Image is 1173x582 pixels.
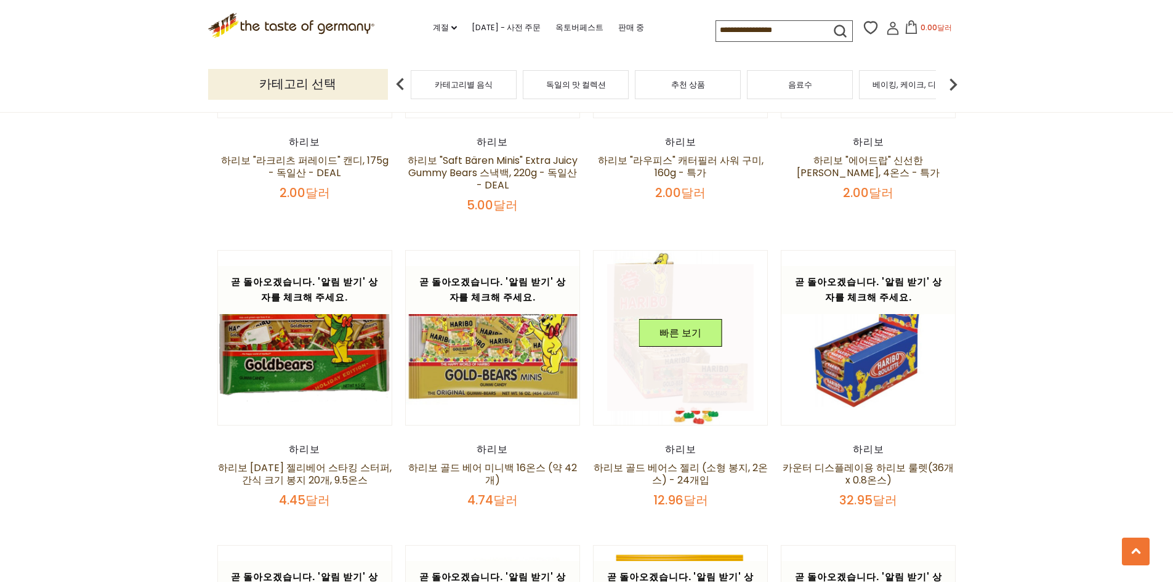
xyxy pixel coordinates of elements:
font: 0.00달러 [921,22,952,33]
font: 음료수 [788,79,812,91]
a: 계절 [433,21,457,34]
font: 계절 [433,22,449,33]
a: 베이킹, 케이크, 디저트 [873,80,952,89]
font: 빠른 보기 [659,326,701,340]
a: 하리보 [DATE] 젤리베어 스타킹 스터퍼, 간식 크기 봉지 20개, 9.5온스 [218,461,392,487]
font: 2.00달러 [655,184,706,201]
font: 2.00달러 [843,184,893,201]
font: 32.95달러 [839,491,897,509]
font: 4.45달러 [279,491,330,509]
font: 판매 중 [618,22,644,33]
img: 이전 화살표 [388,72,413,97]
font: 2.00달러 [280,184,330,201]
img: 다음 화살표 [941,72,965,97]
a: 카운터 디스플레이용 하리보 룰렛(36개 x 0.8온스) [783,461,954,487]
a: 판매 중 [618,21,644,34]
font: 하리보 [853,442,884,456]
font: 하리보 [665,135,696,149]
font: 하리보 [477,135,508,149]
img: 하리보 [406,251,580,425]
a: [DATE] - 사전 주문 [472,21,541,34]
a: 하리보 "에어드랍" 신선한 [PERSON_NAME], 4온스 - 특가 [797,153,940,180]
font: 하리보 [665,442,696,456]
img: 하리보 [594,251,768,425]
font: 하리보 [477,442,508,456]
font: 12.96달러 [653,491,708,509]
a: 카테고리별 음식 [435,80,493,89]
a: 독일의 맛 컬렉션 [546,80,606,89]
button: 0.00달러 [902,20,954,39]
font: 하리보 [289,442,320,456]
font: 카테고리별 음식 [435,79,493,91]
a: 하리보 골드 베어 미니백 16온스 (약 42개) [408,461,577,487]
font: 4.74달러 [467,491,518,509]
a: 옥토버페스트 [555,21,603,34]
font: 카테고리 선택 [259,75,336,92]
font: 옥토버페스트 [555,22,603,33]
img: 하리보 [781,251,956,425]
a: 하리보 골드 베어스 젤리 (소형 봉지, 2온스) - 24개입 [594,461,768,487]
img: 하리보 [218,251,392,425]
font: 독일의 맛 컬렉션 [546,79,606,91]
a: 하리보 "Saft Bären Minis" Extra Juicy Gummy Bears 스낵백, 220g - 독일산 - DEAL [408,153,578,192]
a: 하리보 "라우피스" 캐터필러 사워 구미, 160g - 특가 [598,153,764,180]
font: 5.00달러 [467,196,518,214]
font: 하리보 [289,135,320,149]
a: 음료수 [788,80,812,89]
a: 추천 상품 [671,80,705,89]
font: [DATE] - 사전 주문 [472,22,541,33]
font: 하리보 [853,135,884,149]
font: 추천 상품 [671,79,705,91]
font: 베이킹, 케이크, 디저트 [873,79,952,91]
button: 빠른 보기 [639,319,722,347]
a: 하리보 "라크리츠 퍼레이드" 캔디, 175g - 독일산 - DEAL [221,153,389,180]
